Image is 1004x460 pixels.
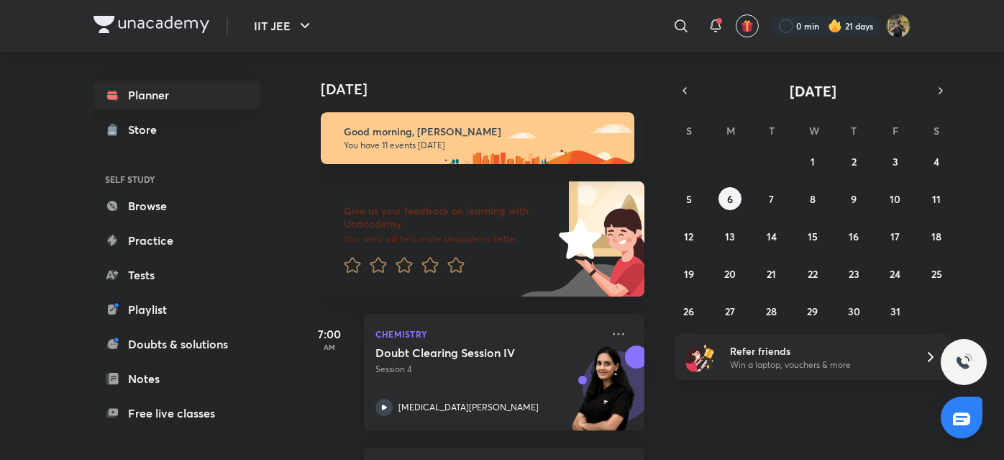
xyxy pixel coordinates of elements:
p: [MEDICAL_DATA][PERSON_NAME] [398,401,539,414]
img: referral [686,343,715,371]
button: [DATE] [695,81,931,101]
a: Browse [93,191,260,220]
button: October 14, 2025 [760,225,783,248]
abbr: October 9, 2025 [851,192,857,206]
abbr: Sunday [686,124,692,137]
a: Store [93,115,260,144]
abbr: October 27, 2025 [725,305,735,318]
button: October 11, 2025 [925,187,948,210]
abbr: October 17, 2025 [890,230,900,243]
button: October 20, 2025 [718,262,741,285]
abbr: October 11, 2025 [932,192,941,206]
abbr: October 23, 2025 [849,267,859,281]
button: October 29, 2025 [801,299,824,323]
button: October 15, 2025 [801,225,824,248]
abbr: October 4, 2025 [934,155,939,168]
button: October 1, 2025 [801,150,824,173]
button: October 10, 2025 [884,187,907,210]
button: October 19, 2025 [677,262,700,285]
abbr: Friday [893,124,898,137]
p: You have 11 events [DATE] [344,140,621,151]
img: feedback_image [510,181,644,297]
button: October 7, 2025 [760,187,783,210]
abbr: October 21, 2025 [767,267,776,281]
button: October 8, 2025 [801,187,824,210]
abbr: October 3, 2025 [893,155,898,168]
button: October 23, 2025 [842,262,865,285]
button: October 12, 2025 [677,225,700,248]
p: Your word will help make Unacademy better [344,233,554,245]
abbr: October 30, 2025 [848,305,860,318]
button: October 26, 2025 [677,299,700,323]
abbr: October 10, 2025 [890,192,900,206]
abbr: October 5, 2025 [686,192,692,206]
abbr: October 8, 2025 [810,192,816,206]
p: AM [301,343,358,351]
abbr: October 12, 2025 [684,230,693,243]
abbr: October 18, 2025 [931,230,941,243]
abbr: October 25, 2025 [931,267,942,281]
abbr: Monday [726,124,735,137]
h6: Give us your feedback on learning with Unacademy [344,204,554,230]
button: October 25, 2025 [925,262,948,285]
img: streak [828,19,842,33]
abbr: Tuesday [769,124,775,137]
a: Planner [93,81,260,109]
h6: SELF STUDY [93,167,260,191]
h6: Good morning, [PERSON_NAME] [344,125,621,138]
h5: Doubt Clearing Session IV [375,346,555,360]
p: Chemistry [375,325,601,343]
abbr: Saturday [934,124,939,137]
button: October 3, 2025 [884,150,907,173]
abbr: October 28, 2025 [766,305,777,318]
button: October 28, 2025 [760,299,783,323]
span: [DATE] [790,81,836,101]
button: October 27, 2025 [718,299,741,323]
a: Tests [93,261,260,289]
button: October 24, 2025 [884,262,907,285]
button: October 18, 2025 [925,225,948,248]
img: ttu [955,353,972,371]
abbr: October 20, 2025 [724,267,736,281]
img: morning [321,112,634,164]
abbr: October 2, 2025 [852,155,857,168]
button: October 6, 2025 [718,187,741,210]
button: October 21, 2025 [760,262,783,285]
button: October 9, 2025 [842,187,865,210]
p: Session 4 [375,363,601,376]
button: October 13, 2025 [718,225,741,248]
abbr: October 19, 2025 [684,267,694,281]
button: IIT JEE [245,12,322,40]
div: Store [128,121,165,138]
a: Doubts & solutions [93,330,260,358]
button: October 5, 2025 [677,187,700,210]
abbr: October 31, 2025 [890,305,900,318]
a: Free live classes [93,399,260,428]
abbr: October 26, 2025 [683,305,694,318]
h6: Refer friends [730,343,907,358]
a: Practice [93,226,260,255]
a: Company Logo [93,16,209,37]
img: KRISH JINDAL [886,14,911,38]
abbr: October 13, 2025 [725,230,735,243]
button: avatar [736,14,759,37]
abbr: October 29, 2025 [807,305,818,318]
abbr: October 24, 2025 [890,267,900,281]
img: unacademy [565,346,644,445]
img: Company Logo [93,16,209,33]
abbr: October 6, 2025 [727,192,733,206]
button: October 31, 2025 [884,299,907,323]
p: Win a laptop, vouchers & more [730,358,907,371]
abbr: October 7, 2025 [769,192,774,206]
abbr: October 15, 2025 [808,230,818,243]
abbr: Wednesday [809,124,819,137]
abbr: Thursday [851,124,857,137]
button: October 17, 2025 [884,225,907,248]
button: October 16, 2025 [842,225,865,248]
h4: [DATE] [321,81,659,98]
button: October 22, 2025 [801,262,824,285]
button: October 4, 2025 [925,150,948,173]
abbr: October 16, 2025 [849,230,859,243]
img: avatar [741,19,754,32]
a: Notes [93,364,260,393]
